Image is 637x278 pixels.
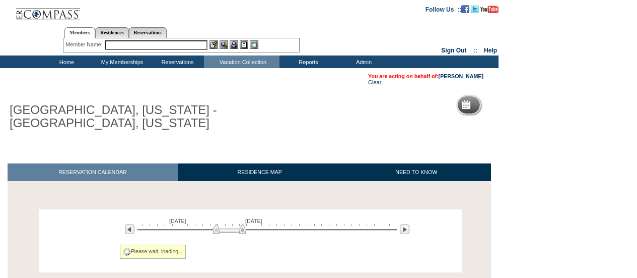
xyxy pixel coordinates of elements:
div: Member Name: [65,40,104,49]
td: Reservations [149,55,204,68]
a: Sign Out [441,47,466,54]
img: Become our fan on Facebook [461,5,469,13]
a: NEED TO KNOW [341,163,491,181]
a: Subscribe to our YouTube Channel [480,6,499,12]
span: You are acting on behalf of: [368,73,483,79]
td: Admin [335,55,390,68]
span: :: [473,47,477,54]
a: Follow us on Twitter [471,6,479,12]
a: Become our fan on Facebook [461,6,469,12]
img: Impersonate [230,40,238,49]
a: Clear [368,79,381,85]
a: Residences [95,27,129,38]
a: RESERVATION CALENDAR [8,163,178,181]
a: Help [484,47,497,54]
td: Follow Us :: [426,5,461,13]
h1: [GEOGRAPHIC_DATA], [US_STATE] - [GEOGRAPHIC_DATA], [US_STATE] [8,101,233,132]
img: View [220,40,228,49]
img: Next [400,225,409,234]
td: Vacation Collection [204,55,279,68]
img: Previous [125,225,134,234]
div: Please wait, loading... [120,245,186,259]
img: Reservations [240,40,248,49]
a: Reservations [129,27,167,38]
img: spinner2.gif [123,248,131,256]
a: RESIDENCE MAP [178,163,342,181]
td: Home [38,55,93,68]
td: My Memberships [93,55,149,68]
a: [PERSON_NAME] [439,73,483,79]
td: Reports [279,55,335,68]
span: [DATE] [169,218,186,224]
span: [DATE] [245,218,262,224]
img: Subscribe to our YouTube Channel [480,6,499,13]
img: b_edit.gif [209,40,218,49]
h5: Reservation Calendar [474,102,551,108]
img: Follow us on Twitter [471,5,479,13]
a: Members [64,27,95,38]
img: b_calculator.gif [250,40,258,49]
